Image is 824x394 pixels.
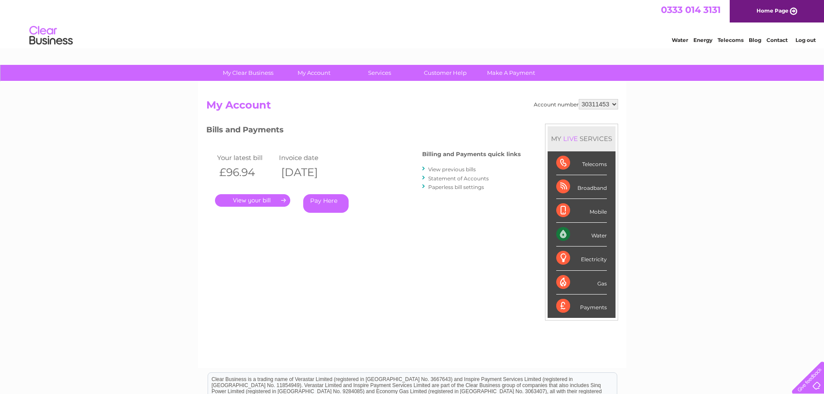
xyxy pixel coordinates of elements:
[556,199,607,223] div: Mobile
[303,194,349,213] a: Pay Here
[277,152,339,163] td: Invoice date
[278,65,349,81] a: My Account
[556,247,607,270] div: Electricity
[208,5,617,42] div: Clear Business is a trading name of Verastar Limited (registered in [GEOGRAPHIC_DATA] No. 3667643...
[215,163,277,181] th: £96.94
[215,152,277,163] td: Your latest bill
[422,151,521,157] h4: Billing and Payments quick links
[428,166,476,173] a: View previous bills
[548,126,616,151] div: MY SERVICES
[215,194,290,207] a: .
[556,271,607,295] div: Gas
[766,37,788,43] a: Contact
[556,295,607,318] div: Payments
[718,37,744,43] a: Telecoms
[693,37,712,43] a: Energy
[212,65,284,81] a: My Clear Business
[749,37,761,43] a: Blog
[556,175,607,199] div: Broadband
[795,37,816,43] a: Log out
[661,4,721,15] a: 0333 014 3131
[556,223,607,247] div: Water
[561,135,580,143] div: LIVE
[534,99,618,109] div: Account number
[475,65,547,81] a: Make A Payment
[556,151,607,175] div: Telecoms
[410,65,481,81] a: Customer Help
[428,184,484,190] a: Paperless bill settings
[428,175,489,182] a: Statement of Accounts
[206,99,618,115] h2: My Account
[206,124,521,139] h3: Bills and Payments
[277,163,339,181] th: [DATE]
[344,65,415,81] a: Services
[672,37,688,43] a: Water
[29,22,73,49] img: logo.png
